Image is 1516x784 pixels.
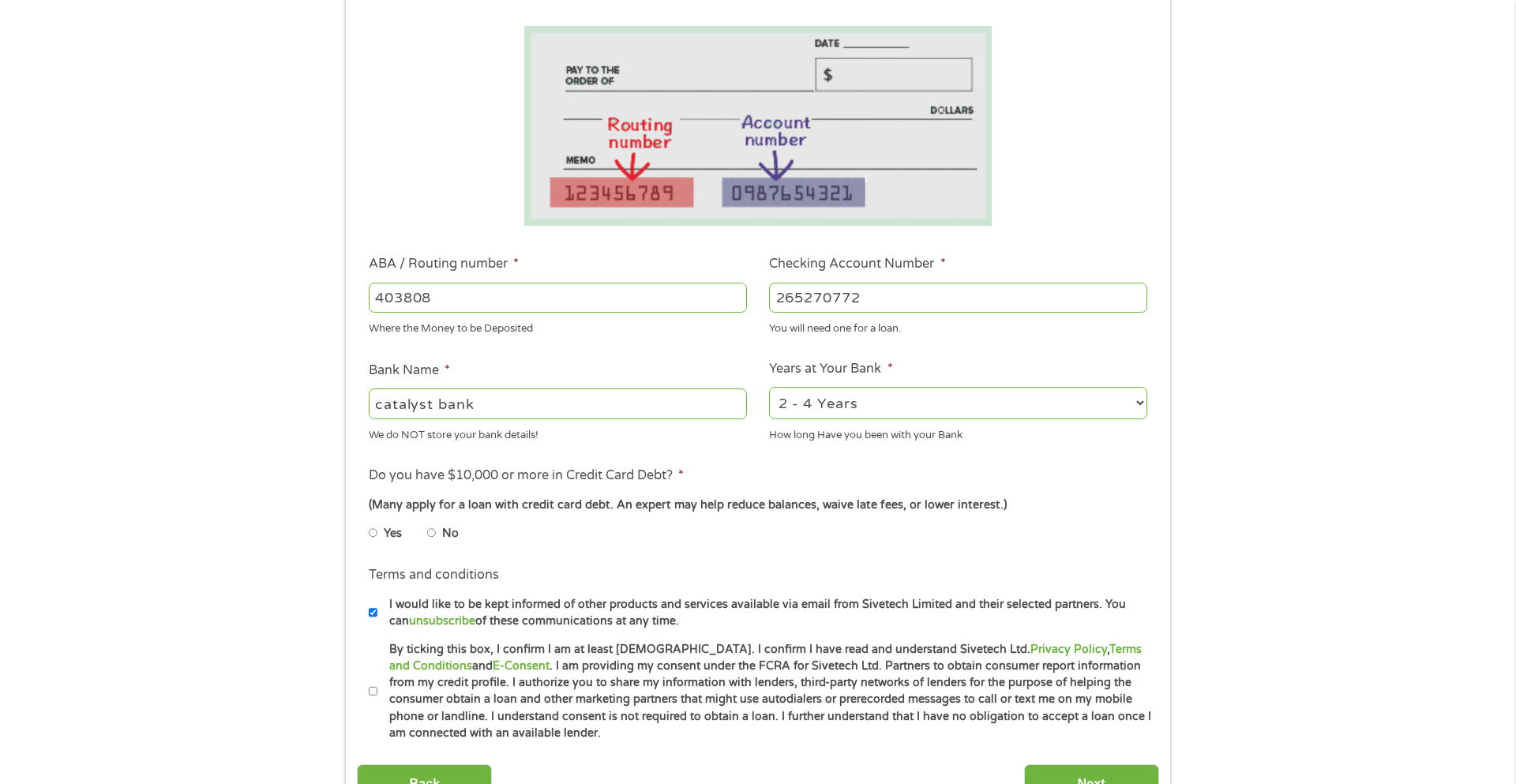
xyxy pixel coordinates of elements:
[769,422,1147,443] div: How long Have you been with your Bank
[769,283,1147,313] input: 345634636
[377,596,1152,630] label: I would like to be kept informed of other products and services available via email from Sivetech...
[369,283,747,313] input: 263177916
[769,361,892,377] label: Years at Your Bank
[769,316,1147,337] div: You will need one for a loan.
[442,525,459,542] label: No
[389,643,1142,673] a: Terms and Conditions
[1030,643,1107,656] a: Privacy Policy
[369,362,450,379] label: Bank Name
[369,422,747,443] div: We do NOT store your bank details!
[384,525,402,542] label: Yes
[524,26,992,226] img: Routing number location
[369,256,519,272] label: ABA / Routing number
[493,659,550,673] a: E-Consent
[369,467,684,484] label: Do you have $10,000 or more in Credit Card Debt?
[409,614,475,628] a: unsubscribe
[369,497,1147,514] div: (Many apply for a loan with credit card debt. An expert may help reduce balances, waive late fees...
[369,316,747,337] div: Where the Money to be Deposited
[769,256,945,272] label: Checking Account Number
[377,641,1152,742] label: By ticking this box, I confirm I am at least [DEMOGRAPHIC_DATA]. I confirm I have read and unders...
[369,567,499,583] label: Terms and conditions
